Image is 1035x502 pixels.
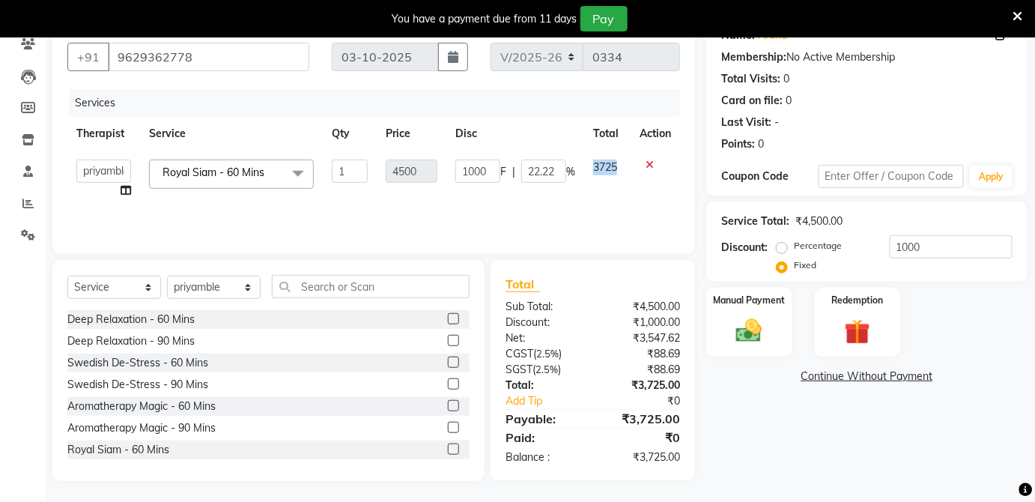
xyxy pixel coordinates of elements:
[728,316,770,346] img: _cash.svg
[323,117,377,151] th: Qty
[500,164,506,180] span: F
[758,136,764,152] div: 0
[819,165,965,188] input: Enter Offer / Coupon Code
[631,117,680,151] th: Action
[494,330,593,346] div: Net:
[566,164,575,180] span: %
[709,369,1025,384] a: Continue Without Payment
[609,393,691,409] div: ₹0
[783,71,789,87] div: 0
[446,117,584,151] th: Disc
[721,49,1013,65] div: No Active Membership
[272,275,470,298] input: Search or Scan
[794,258,816,272] label: Fixed
[580,6,628,31] button: Pay
[67,420,216,436] div: Aromatherapy Magic - 90 Mins
[69,89,691,117] div: Services
[721,169,819,184] div: Coupon Code
[721,240,768,255] div: Discount:
[494,450,593,465] div: Balance :
[721,93,783,109] div: Card on file:
[592,299,691,315] div: ₹4,500.00
[592,410,691,428] div: ₹3,725.00
[67,312,195,327] div: Deep Relaxation - 60 Mins
[163,166,264,179] span: Royal Siam - 60 Mins
[721,115,771,130] div: Last Visit:
[494,299,593,315] div: Sub Total:
[264,166,271,179] a: x
[67,355,208,371] div: Swedish De-Stress - 60 Mins
[721,136,755,152] div: Points:
[832,294,884,307] label: Redemption
[774,115,779,130] div: -
[67,333,195,349] div: Deep Relaxation - 90 Mins
[494,346,593,362] div: ( )
[494,362,593,378] div: ( )
[592,362,691,378] div: ₹88.69
[536,348,559,360] span: 2.5%
[535,363,558,375] span: 2.5%
[494,393,609,409] a: Add Tip
[140,117,323,151] th: Service
[108,43,309,71] input: Search by Name/Mobile/Email/Code
[67,43,109,71] button: +91
[67,117,140,151] th: Therapist
[494,429,593,447] div: Paid:
[377,117,447,151] th: Price
[392,11,577,27] div: You have a payment due from 11 days
[67,399,216,414] div: Aromatherapy Magic - 60 Mins
[795,214,843,229] div: ₹4,500.00
[786,93,792,109] div: 0
[721,214,789,229] div: Service Total:
[721,49,786,65] div: Membership:
[592,450,691,465] div: ₹3,725.00
[592,330,691,346] div: ₹3,547.62
[494,378,593,393] div: Total:
[593,160,617,174] span: 3725
[512,164,515,180] span: |
[592,346,691,362] div: ₹88.69
[592,378,691,393] div: ₹3,725.00
[794,239,842,252] label: Percentage
[67,442,169,458] div: Royal Siam - 60 Mins
[721,71,780,87] div: Total Visits:
[506,347,533,360] span: CGST
[584,117,631,151] th: Total
[494,410,593,428] div: Payable:
[592,315,691,330] div: ₹1,000.00
[494,315,593,330] div: Discount:
[970,166,1013,188] button: Apply
[837,316,878,348] img: _gift.svg
[713,294,785,307] label: Manual Payment
[506,276,540,292] span: Total
[67,377,208,393] div: Swedish De-Stress - 90 Mins
[506,363,532,376] span: SGST
[592,429,691,447] div: ₹0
